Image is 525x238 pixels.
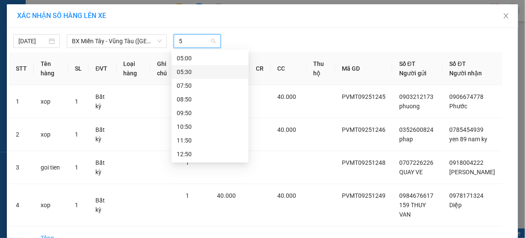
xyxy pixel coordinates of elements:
th: CC [271,52,307,85]
span: PVMT09251246 [342,126,386,133]
span: SL [90,55,101,67]
th: ĐVT [89,52,116,85]
span: down [157,39,162,44]
span: 0352600824 [399,126,433,133]
span: Người gửi [399,70,427,77]
span: phap [399,136,413,143]
div: Tên hàng: goi tien ( : 1 ) [7,56,147,67]
span: 0906674778 [450,93,484,100]
th: Ghi chú [150,52,179,85]
span: 1 [75,202,78,208]
div: QUAY VE [7,28,67,38]
span: 0984676617 [399,192,433,199]
th: Mã GD [335,52,392,85]
span: Gửi: [7,8,21,17]
span: yen 89 nam ky [450,136,488,143]
span: 40.000 [278,93,297,100]
span: 1 [75,164,78,171]
td: 2 [9,118,34,151]
span: 1 [186,159,189,166]
span: 0918004222 [450,159,484,166]
span: Số ĐT [399,60,415,67]
div: 05:00 [177,54,243,63]
td: Bất kỳ [89,118,116,151]
span: Nhận: [73,8,94,17]
td: Bất kỳ [89,85,116,118]
th: SL [68,52,89,85]
span: 159 THUY VAN [399,202,426,218]
div: 12:50 [177,149,243,159]
div: PV Miền Tây [7,7,67,28]
td: Bất kỳ [89,184,116,226]
span: 0903212173 [399,93,433,100]
td: Bất kỳ [89,151,116,184]
button: Close [494,4,518,28]
span: XÁC NHẬN SỐ HÀNG LÊN XE [17,12,106,20]
span: Người nhận [450,70,482,77]
span: phuong [399,103,420,110]
span: 1 [75,131,78,138]
div: 10:50 [177,122,243,131]
span: 0707226226 [399,159,433,166]
td: 3 [9,151,34,184]
span: 0785454939 [450,126,484,133]
th: CR [249,52,271,85]
span: PVMT09251245 [342,93,386,100]
span: 40.000 [278,126,297,133]
td: xop [34,184,68,226]
div: 08:50 [177,95,243,104]
input: 12/09/2025 [18,36,47,46]
span: BX Miền Tây - Vũng Tàu (Hàng Hóa) [72,35,162,48]
div: 0707226226 [7,38,67,50]
th: Tên hàng [34,52,68,85]
span: PVMT09251249 [342,192,386,199]
span: Số ĐT [450,60,466,67]
span: close [503,12,510,19]
span: Diệp [450,202,462,208]
span: 1 [186,192,189,199]
div: 05:30 [177,67,243,77]
div: 11:50 [177,136,243,145]
td: 1 [9,85,34,118]
div: 07:50 [177,81,243,90]
div: Bình Giã [73,7,147,18]
th: Loại hàng [117,52,151,85]
span: [PERSON_NAME] [450,169,495,176]
span: 1 [75,98,78,105]
td: xop [34,118,68,151]
td: xop [34,85,68,118]
td: 4 [9,184,34,226]
span: 0978171324 [450,192,484,199]
span: PVMT09251248 [342,159,386,166]
span: QUAY VE [399,169,423,176]
span: 40.000 [217,192,236,199]
td: goi tien [34,151,68,184]
div: 0918004222 [73,28,147,40]
div: 09:50 [177,108,243,118]
th: STT [9,52,34,85]
div: [PERSON_NAME] [73,18,147,28]
span: Phước [450,103,468,110]
span: 40.000 [278,192,297,199]
th: Thu hộ [307,52,335,85]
